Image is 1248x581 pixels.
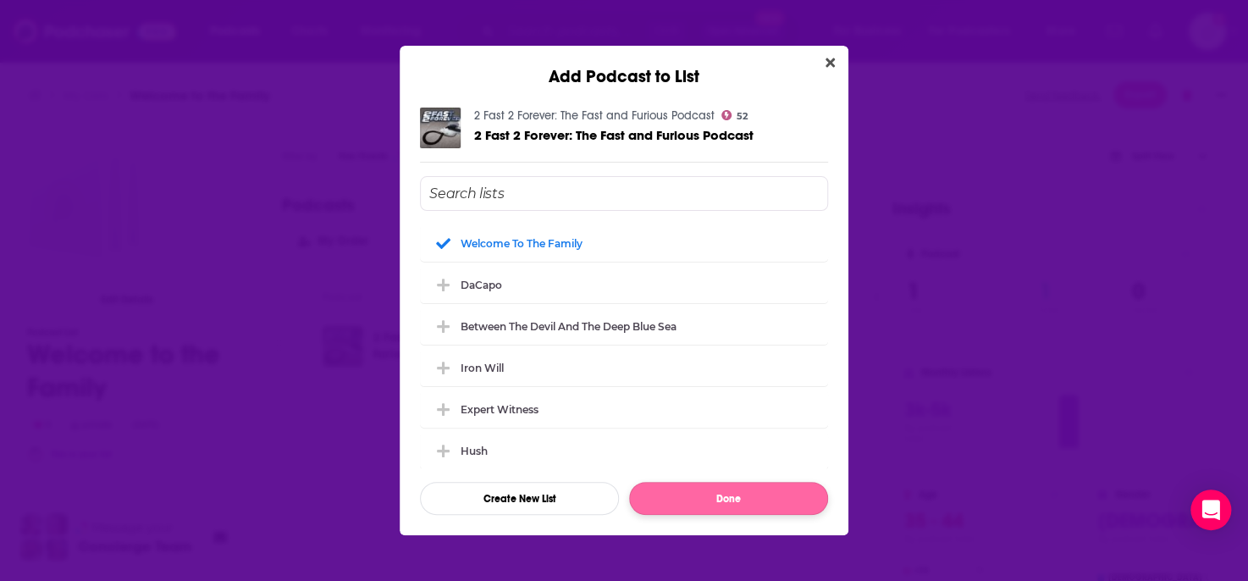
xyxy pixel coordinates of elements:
[474,127,754,143] span: 2 Fast 2 Forever: The Fast and Furious Podcast
[461,403,538,416] div: Expert Witness
[420,176,828,515] div: Add Podcast To List
[420,432,828,469] div: Hush
[461,279,502,291] div: DaCapo
[420,482,619,515] button: Create New List
[461,237,583,250] div: Welcome to the Family
[461,362,504,374] div: Iron Will
[420,390,828,428] div: Expert Witness
[400,46,848,87] div: Add Podcast to List
[420,108,461,148] img: 2 Fast 2 Forever: The Fast and Furious Podcast
[420,307,828,345] div: Between the Devil and the Deep Blue Sea
[461,320,676,333] div: Between the Devil and the Deep Blue Sea
[474,108,715,123] a: 2 Fast 2 Forever: The Fast and Furious Podcast
[420,224,828,262] div: Welcome to the Family
[819,53,842,74] button: Close
[1190,490,1231,530] div: Open Intercom Messenger
[420,349,828,386] div: Iron Will
[420,176,828,211] input: Search lists
[629,482,828,515] button: Done
[721,110,748,120] a: 52
[461,445,488,457] div: Hush
[474,128,754,142] a: 2 Fast 2 Forever: The Fast and Furious Podcast
[420,266,828,303] div: DaCapo
[737,113,748,120] span: 52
